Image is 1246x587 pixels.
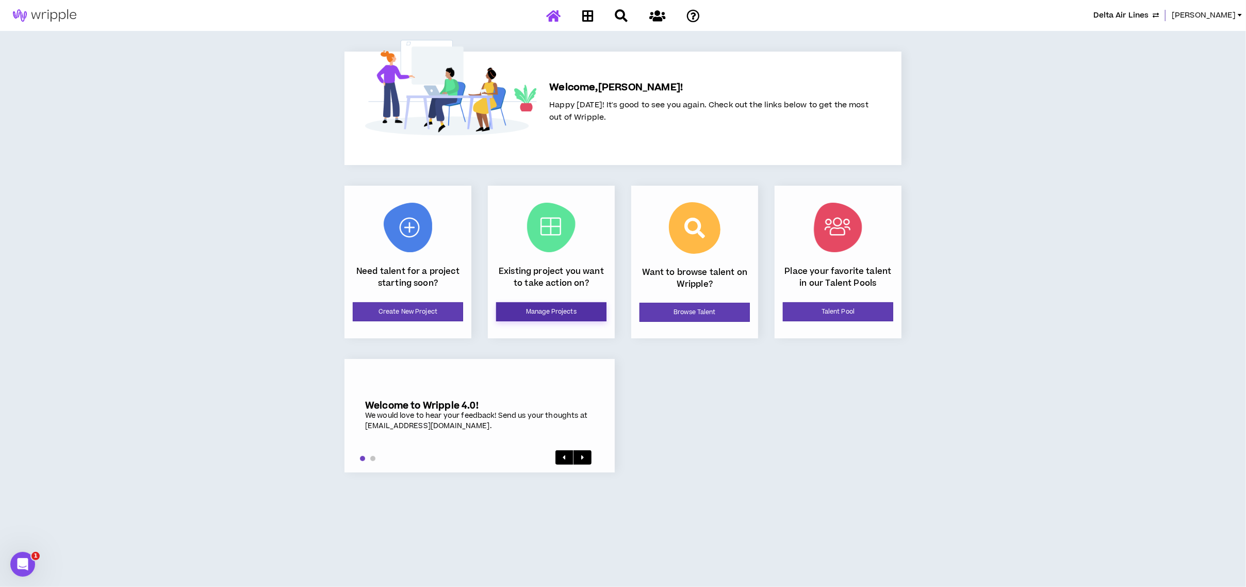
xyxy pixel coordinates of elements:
[1093,10,1159,21] button: Delta Air Lines
[365,411,594,431] div: We would love to hear your feedback! Send us your thoughts at [EMAIL_ADDRESS][DOMAIN_NAME].
[1093,10,1149,21] span: Delta Air Lines
[640,267,750,290] p: Want to browse talent on Wripple?
[783,266,893,289] p: Place your favorite talent in our Talent Pools
[496,302,606,321] a: Manage Projects
[549,80,868,95] h5: Welcome, [PERSON_NAME] !
[783,302,893,321] a: Talent Pool
[31,552,40,560] span: 1
[384,203,432,252] img: New Project
[527,203,576,252] img: Current Projects
[10,552,35,577] iframe: Intercom live chat
[549,100,868,123] span: Happy [DATE]! It's good to see you again. Check out the links below to get the most out of Wripple.
[496,266,606,289] p: Existing project you want to take action on?
[365,400,594,411] h5: Welcome to Wripple 4.0!
[814,203,862,252] img: Talent Pool
[353,266,463,289] p: Need talent for a project starting soon?
[640,303,750,322] a: Browse Talent
[1172,10,1236,21] span: [PERSON_NAME]
[353,302,463,321] a: Create New Project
